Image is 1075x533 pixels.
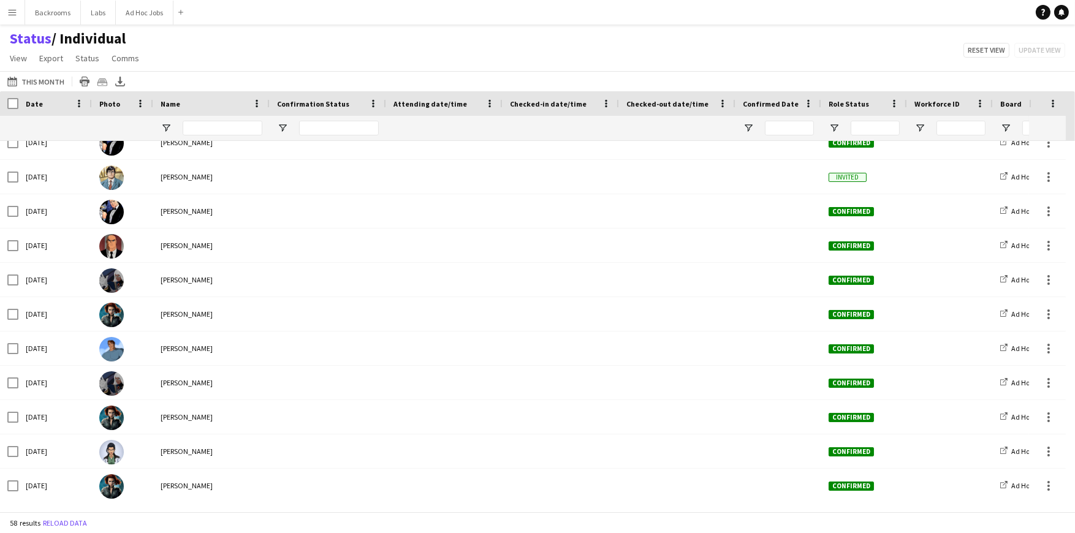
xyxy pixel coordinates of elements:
img: Amanda Briggs [99,303,124,327]
div: [DATE] [18,194,92,228]
span: Role Status [829,99,869,108]
a: Ad Hoc Jobs [1000,172,1049,181]
div: [DATE] [18,263,92,297]
button: Open Filter Menu [161,123,172,134]
span: Ad Hoc Jobs [1011,275,1049,284]
span: [PERSON_NAME] [161,206,213,216]
span: Confirmed [829,447,874,456]
span: Ad Hoc Jobs [1011,412,1049,421]
div: [DATE] [18,400,92,434]
span: [PERSON_NAME] [161,138,213,147]
span: Ad Hoc Jobs [1011,206,1049,216]
span: View [10,53,27,64]
span: Confirmed [829,413,874,422]
button: Ad Hoc Jobs [116,1,173,25]
span: Invited [829,173,867,182]
span: [PERSON_NAME] [161,344,213,353]
div: [DATE] [18,366,92,399]
span: Confirmed [829,310,874,319]
span: Comms [112,53,139,64]
input: Role Status Filter Input [851,121,900,135]
span: [PERSON_NAME] [161,481,213,490]
img: Ororo Monroe [99,268,124,293]
span: Ad Hoc Jobs [1011,481,1049,490]
span: Confirmed [829,241,874,251]
span: Confirmed Date [743,99,799,108]
button: Labs [81,1,116,25]
img: Clark Kent [99,165,124,190]
input: Name Filter Input [183,121,262,135]
app-action-btn: Export XLSX [113,74,127,89]
a: Ad Hoc Jobs [1000,344,1049,353]
span: Ad Hoc Jobs [1011,172,1049,181]
span: Confirmed [829,276,874,285]
span: [PERSON_NAME] [161,172,213,181]
span: Ad Hoc Jobs [1011,309,1049,319]
div: [DATE] [18,229,92,262]
span: [PERSON_NAME] [161,309,213,319]
button: Open Filter Menu [829,123,840,134]
a: Status [70,50,104,66]
input: Confirmation Status Filter Input [299,121,379,135]
span: Attending date/time [393,99,467,108]
a: Ad Hoc Jobs [1000,206,1049,216]
span: Ad Hoc Jobs [1011,447,1049,456]
a: Status [10,29,51,48]
app-action-btn: Crew files as ZIP [95,74,110,89]
a: Ad Hoc Jobs [1000,378,1049,387]
button: Open Filter Menu [914,123,925,134]
span: Confirmed [829,207,874,216]
a: View [5,50,32,66]
span: Confirmation Status [277,99,349,108]
img: Diana Prince [99,440,124,464]
a: Ad Hoc Jobs [1000,138,1049,147]
input: Confirmed Date Filter Input [765,121,814,135]
span: [PERSON_NAME] [161,412,213,421]
img: Bruce Wayne [99,131,124,156]
button: Open Filter Menu [743,123,754,134]
span: [PERSON_NAME] [161,447,213,456]
span: Checked-out date/time [626,99,708,108]
button: Open Filter Menu [277,123,288,134]
div: [DATE] [18,160,92,194]
span: Ad Hoc Jobs [1011,241,1049,250]
a: Ad Hoc Jobs [1000,309,1049,319]
span: Confirmed [829,482,874,491]
app-action-btn: Print [77,74,92,89]
button: Open Filter Menu [1000,123,1011,134]
span: Confirmed [829,344,874,353]
span: [PERSON_NAME] [161,378,213,387]
img: Amanda Briggs [99,474,124,499]
span: Checked-in date/time [510,99,587,108]
a: Ad Hoc Jobs [1000,481,1049,490]
span: Ad Hoc Jobs [1011,138,1049,147]
button: Reload data [40,516,89,530]
span: Workforce ID [914,99,960,108]
a: Ad Hoc Jobs [1000,412,1049,421]
button: Reset view [963,43,1009,58]
div: [DATE] [18,434,92,468]
a: Ad Hoc Jobs [1000,275,1049,284]
span: Ad Hoc Jobs [1011,378,1049,387]
span: Photo [99,99,120,108]
span: Status [75,53,99,64]
div: [DATE] [18,126,92,159]
img: Ororo Monroe [99,371,124,396]
a: Export [34,50,68,66]
span: Individual [51,29,126,48]
span: Date [26,99,43,108]
span: Ad Hoc Jobs [1011,344,1049,353]
img: Benjamin Grimm [99,337,124,361]
span: Confirmed [829,379,874,388]
input: Workforce ID Filter Input [936,121,986,135]
img: Bruce Wayne [99,200,124,224]
div: [DATE] [18,469,92,502]
button: This Month [5,74,67,89]
span: Export [39,53,63,64]
img: Amanda Briggs [99,406,124,430]
span: Name [161,99,180,108]
div: [DATE] [18,297,92,331]
span: Board [1000,99,1022,108]
img: Lex Luthor [99,234,124,259]
a: Ad Hoc Jobs [1000,241,1049,250]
